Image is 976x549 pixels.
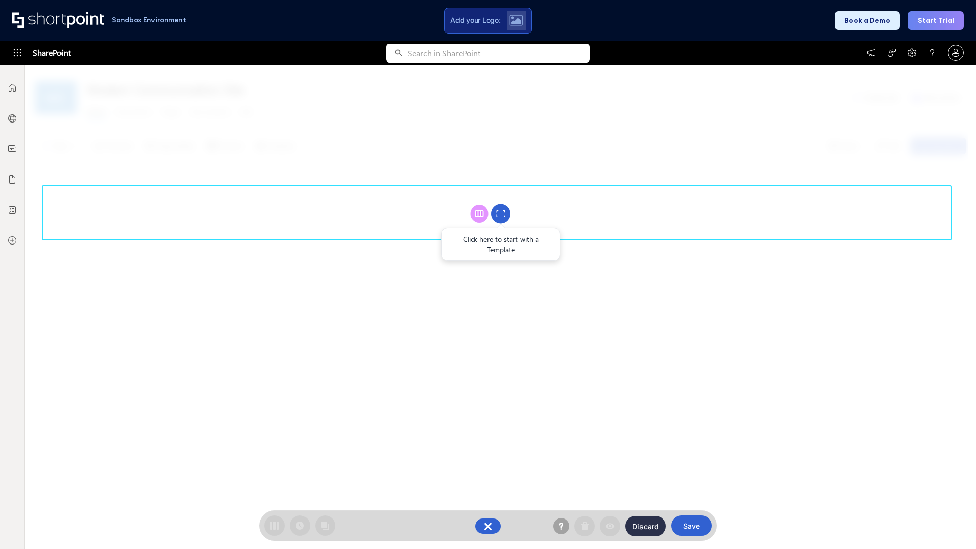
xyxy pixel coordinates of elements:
[835,11,900,30] button: Book a Demo
[112,17,186,23] h1: Sandbox Environment
[793,431,976,549] iframe: Chat Widget
[33,41,71,65] span: SharePoint
[450,16,500,25] span: Add your Logo:
[908,11,964,30] button: Start Trial
[671,515,712,536] button: Save
[408,44,590,63] input: Search in SharePoint
[509,15,523,26] img: Upload logo
[625,516,666,536] button: Discard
